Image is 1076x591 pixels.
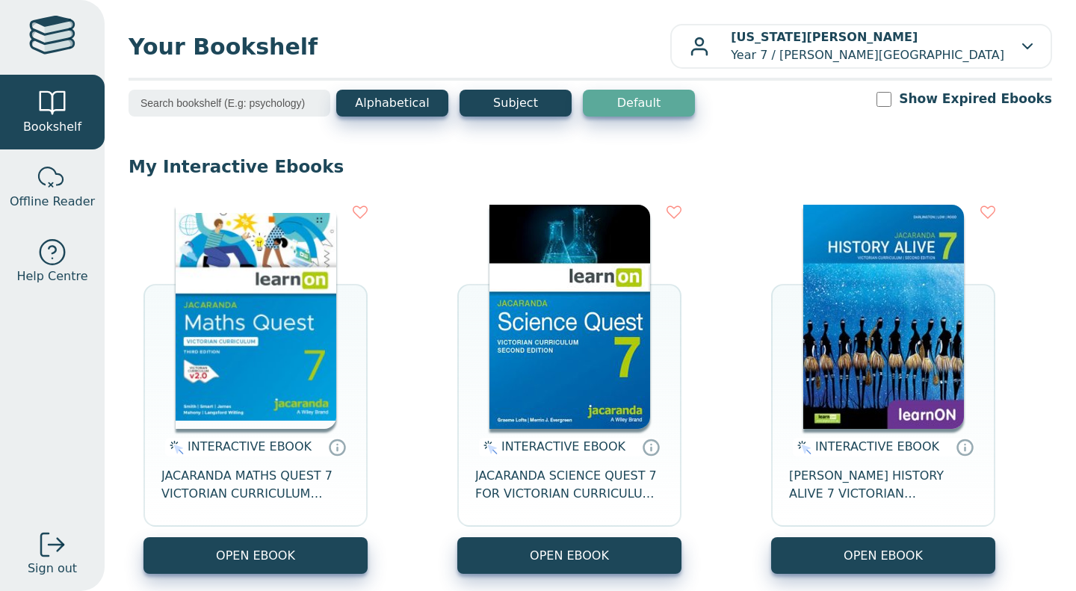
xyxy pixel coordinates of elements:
img: b87b3e28-4171-4aeb-a345-7fa4fe4e6e25.jpg [176,205,336,429]
button: Subject [460,90,572,117]
button: OPEN EBOOK [457,537,681,574]
span: JACARANDA SCIENCE QUEST 7 FOR VICTORIAN CURRICULUM LEARNON 2E EBOOK [475,467,664,503]
button: OPEN EBOOK [143,537,368,574]
span: Bookshelf [23,118,81,136]
button: Default [583,90,695,117]
span: INTERACTIVE EBOOK [501,439,625,454]
a: Interactive eBooks are accessed online via the publisher’s portal. They contain interactive resou... [328,438,346,456]
p: Year 7 / [PERSON_NAME][GEOGRAPHIC_DATA] [731,28,1004,64]
button: OPEN EBOOK [771,537,995,574]
button: [US_STATE][PERSON_NAME]Year 7 / [PERSON_NAME][GEOGRAPHIC_DATA] [670,24,1052,69]
span: JACARANDA MATHS QUEST 7 VICTORIAN CURRICULUM LEARNON EBOOK 3E [161,467,350,503]
span: INTERACTIVE EBOOK [188,439,312,454]
span: Offline Reader [10,193,95,211]
a: Interactive eBooks are accessed online via the publisher’s portal. They contain interactive resou... [956,438,974,456]
p: My Interactive Ebooks [129,155,1052,178]
span: [PERSON_NAME] HISTORY ALIVE 7 VICTORIAN CURRICULUM LEARNON EBOOK 2E [789,467,977,503]
a: Interactive eBooks are accessed online via the publisher’s portal. They contain interactive resou... [642,438,660,456]
button: Alphabetical [336,90,448,117]
span: Help Centre [16,267,87,285]
img: d4781fba-7f91-e911-a97e-0272d098c78b.jpg [803,205,964,429]
b: [US_STATE][PERSON_NAME] [731,30,918,44]
span: INTERACTIVE EBOOK [815,439,939,454]
img: 329c5ec2-5188-ea11-a992-0272d098c78b.jpg [489,205,650,429]
label: Show Expired Ebooks [899,90,1052,108]
img: interactive.svg [479,439,498,457]
span: Your Bookshelf [129,30,670,64]
img: interactive.svg [165,439,184,457]
img: interactive.svg [793,439,811,457]
span: Sign out [28,560,77,578]
input: Search bookshelf (E.g: psychology) [129,90,330,117]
